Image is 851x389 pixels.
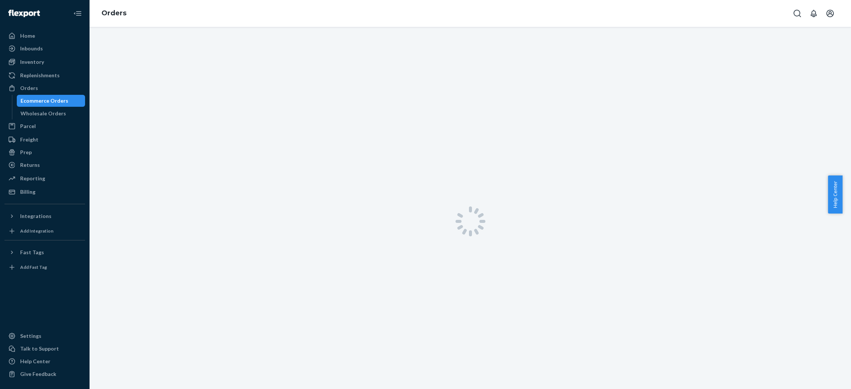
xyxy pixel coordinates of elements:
div: Returns [20,161,40,169]
div: Replenishments [20,72,60,79]
div: Give Feedback [20,370,56,378]
a: Settings [4,330,85,342]
a: Help Center [4,355,85,367]
a: Talk to Support [4,343,85,355]
button: Open Search Box [790,6,805,21]
div: Integrations [20,212,51,220]
div: Prep [20,149,32,156]
a: Returns [4,159,85,171]
ol: breadcrumbs [96,3,132,24]
button: Fast Tags [4,246,85,258]
a: Wholesale Orders [17,108,85,119]
div: Add Fast Tag [20,264,47,270]
button: Open notifications [806,6,821,21]
div: Orders [20,84,38,92]
a: Freight [4,134,85,146]
button: Open account menu [823,6,838,21]
button: Close Navigation [70,6,85,21]
a: Ecommerce Orders [17,95,85,107]
div: Settings [20,332,41,340]
a: Home [4,30,85,42]
a: Replenishments [4,69,85,81]
div: Help Center [20,358,50,365]
a: Inbounds [4,43,85,55]
div: Reporting [20,175,45,182]
div: Billing [20,188,35,196]
div: Wholesale Orders [21,110,66,117]
div: Parcel [20,122,36,130]
a: Reporting [4,172,85,184]
div: Add Integration [20,228,53,234]
a: Orders [101,9,126,17]
a: Parcel [4,120,85,132]
div: Fast Tags [20,249,44,256]
button: Give Feedback [4,368,85,380]
a: Orders [4,82,85,94]
a: Prep [4,146,85,158]
a: Add Integration [4,225,85,237]
div: Inventory [20,58,44,66]
img: Flexport logo [8,10,40,17]
button: Help Center [828,175,842,214]
div: Ecommerce Orders [21,97,68,105]
div: Home [20,32,35,40]
a: Add Fast Tag [4,261,85,273]
div: Freight [20,136,38,143]
button: Integrations [4,210,85,222]
div: Inbounds [20,45,43,52]
a: Billing [4,186,85,198]
a: Inventory [4,56,85,68]
div: Talk to Support [20,345,59,352]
